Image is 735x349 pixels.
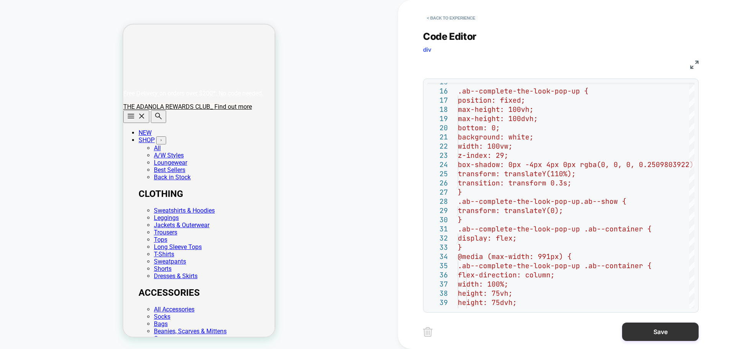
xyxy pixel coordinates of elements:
[427,280,448,289] div: 37
[458,188,462,197] span: }
[31,190,56,197] a: Leggings
[427,261,448,270] div: 35
[427,215,448,224] div: 30
[427,234,448,243] div: 32
[427,289,448,298] div: 38
[427,298,448,307] div: 39
[423,46,431,53] span: div
[458,133,534,141] span: background: white;
[31,248,74,255] a: Dresses & Skirts
[427,270,448,280] div: 36
[427,179,448,188] div: 26
[427,87,448,96] div: 16
[31,288,47,296] a: Socks
[423,31,477,42] span: Code Editor
[31,296,44,303] a: Bags
[31,120,38,127] a: All
[458,96,525,105] span: position: fixed;
[31,310,44,318] a: Caps
[458,151,508,160] span: z-index: 29;
[458,215,462,224] span: }
[31,281,71,288] a: All Accessories
[458,224,652,233] span: .ab--complete-the-look-pop-up .ab--container {
[31,211,44,219] a: Tops
[458,289,513,298] span: height: 75vh;
[458,234,517,242] span: display: flex;
[427,105,448,114] div: 18
[15,112,31,119] a: SHOP
[427,224,448,234] div: 31
[427,151,448,160] div: 23
[458,243,462,252] span: }
[458,105,534,114] span: max-height: 100vh;
[458,298,517,307] span: height: 75dvh;
[427,96,448,105] div: 17
[427,133,448,142] div: 21
[458,280,508,288] span: width: 100%;
[427,142,448,151] div: 22
[427,252,448,261] div: 34
[31,182,91,190] a: Sweatshirts & Hoodies
[31,219,78,226] a: Long Sleeve Tops
[427,160,448,169] div: 24
[31,303,103,310] a: Beanies, Scarves & Mittens
[458,197,626,206] span: .ab--complete-the-look-pop-up.ab--show {
[427,243,448,252] div: 33
[15,164,152,175] h2: CLOTHING
[458,179,572,187] span: transition: transform 0.3s;
[458,114,538,123] span: max-height: 100dvh;
[423,327,433,337] img: delete
[427,197,448,206] div: 28
[31,149,67,156] a: Back in Stock
[427,188,448,197] div: 27
[458,252,572,261] span: @media (max-width: 991px) {
[690,61,699,69] img: fullscreen
[458,160,660,169] span: box-shadow: 0px -4px 4px 0px rgba(0, 0, 0, 0.250
[31,226,51,233] a: T-Shirts
[458,169,576,178] span: transform: translateY(110%);
[427,307,448,316] div: 40
[458,307,534,316] span: max-height: 100vh;
[427,123,448,133] div: 20
[622,323,699,341] button: Save
[427,169,448,179] div: 25
[31,142,62,149] a: Best Sellers
[31,204,54,211] a: Trousers
[458,261,652,270] span: .ab--complete-the-look-pop-up .ab--container {
[31,134,64,142] a: Loungewear
[458,87,588,95] span: .ab--complete-the-look-pop-up {
[31,127,60,134] a: A/W Styles
[15,263,152,274] h2: ACCESSORIES
[458,142,513,151] span: width: 100vw;
[458,270,555,279] span: flex-direction: column;
[458,206,563,215] span: transform: translateY(0);
[31,233,63,241] a: Sweatpants
[31,197,86,204] a: Jackets & Outerwear
[660,160,698,169] span: 9803922);
[15,105,28,112] a: NEW
[423,12,479,24] button: < Back to experience
[427,206,448,215] div: 29
[31,241,48,248] a: Shorts
[458,123,500,132] span: bottom: 0;
[427,114,448,123] div: 19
